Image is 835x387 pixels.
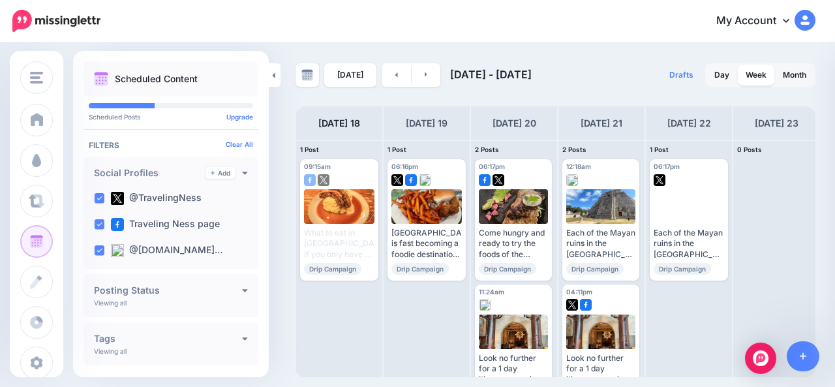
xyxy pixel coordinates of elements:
[479,288,504,296] span: 11:24am
[111,218,124,231] img: facebook-square.png
[111,192,124,205] img: twitter-square.png
[479,228,548,260] div: Come hungry and ready to try the foods of the Yucatan! From cochinita pibil to panuchos, salbutes...
[669,71,693,79] span: Drafts
[654,163,680,170] span: 06:17pm
[566,353,635,385] div: Look no further for a 1 day itinerary on what to do in [GEOGRAPHIC_DATA] and get ready to explore...
[111,244,223,257] label: @[DOMAIN_NAME]…
[94,347,127,355] p: Viewing all
[706,65,737,85] a: Day
[391,163,418,170] span: 06:16pm
[391,174,403,186] img: twitter-square.png
[566,288,592,296] span: 04:11pm
[654,228,724,260] div: Each of the Mayan ruins in the [GEOGRAPHIC_DATA] are without question impressive and in this guid...
[226,140,253,148] a: Clear All
[391,263,449,275] span: Drip Campaign
[89,140,253,150] h4: Filters
[94,299,127,307] p: Viewing all
[650,146,669,153] span: 1 Post
[226,113,253,121] a: Upgrade
[479,353,548,385] div: Look no further for a 1 day itinerary on what to do in [GEOGRAPHIC_DATA] and get ready to explore...
[324,63,376,87] a: [DATE]
[304,263,361,275] span: Drip Campaign
[737,146,762,153] span: 0 Posts
[12,10,100,32] img: Missinglettr
[566,174,578,186] img: bluesky-square.png
[479,163,505,170] span: 06:17pm
[94,286,242,295] h4: Posting Status
[94,168,205,178] h4: Social Profiles
[703,5,815,37] a: My Account
[301,69,313,81] img: calendar-grey-darker.png
[300,146,319,153] span: 1 Post
[391,228,462,260] div: [GEOGRAPHIC_DATA] is fast becoming a foodie destination will an array of awesome restaurants, fro...
[115,74,198,84] p: Scheduled Content
[479,174,491,186] img: facebook-square.png
[479,263,536,275] span: Drip Campaign
[304,228,374,260] div: What to eat in [GEOGRAPHIC_DATA] if you only have a day to visit? Sharing my top picks when you a...
[318,174,329,186] img: twitter-square.png
[111,192,202,205] label: @TravelingNess
[562,146,586,153] span: 2 Posts
[94,72,108,86] img: calendar.png
[318,116,360,131] h4: [DATE] 18
[419,174,431,186] img: bluesky-square.png
[654,263,711,275] span: Drip Campaign
[475,146,499,153] span: 2 Posts
[667,116,711,131] h4: [DATE] 22
[580,299,592,311] img: facebook-square.png
[405,174,417,186] img: facebook-square.png
[94,334,242,343] h4: Tags
[566,263,624,275] span: Drip Campaign
[566,299,578,311] img: twitter-square.png
[479,299,491,311] img: bluesky-square.png
[304,163,331,170] span: 09:15am
[775,65,814,85] a: Month
[387,146,406,153] span: 1 Post
[755,116,798,131] h4: [DATE] 23
[205,167,235,179] a: Add
[111,218,220,231] label: Traveling Ness page
[745,343,776,374] div: Open Intercom Messenger
[406,116,448,131] h4: [DATE] 19
[738,65,774,85] a: Week
[304,174,316,186] img: facebook-square.png
[493,174,504,186] img: twitter-square.png
[654,174,665,186] img: twitter-square.png
[581,116,622,131] h4: [DATE] 21
[493,116,536,131] h4: [DATE] 20
[450,68,532,81] span: [DATE] - [DATE]
[661,63,701,87] a: Drafts
[30,72,43,84] img: menu.png
[111,244,124,257] img: bluesky-square.png
[566,228,635,260] div: Each of the Mayan ruins in the [GEOGRAPHIC_DATA] are without question impressive and in this guid...
[89,114,253,120] p: Scheduled Posts
[566,163,591,170] span: 12:18am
